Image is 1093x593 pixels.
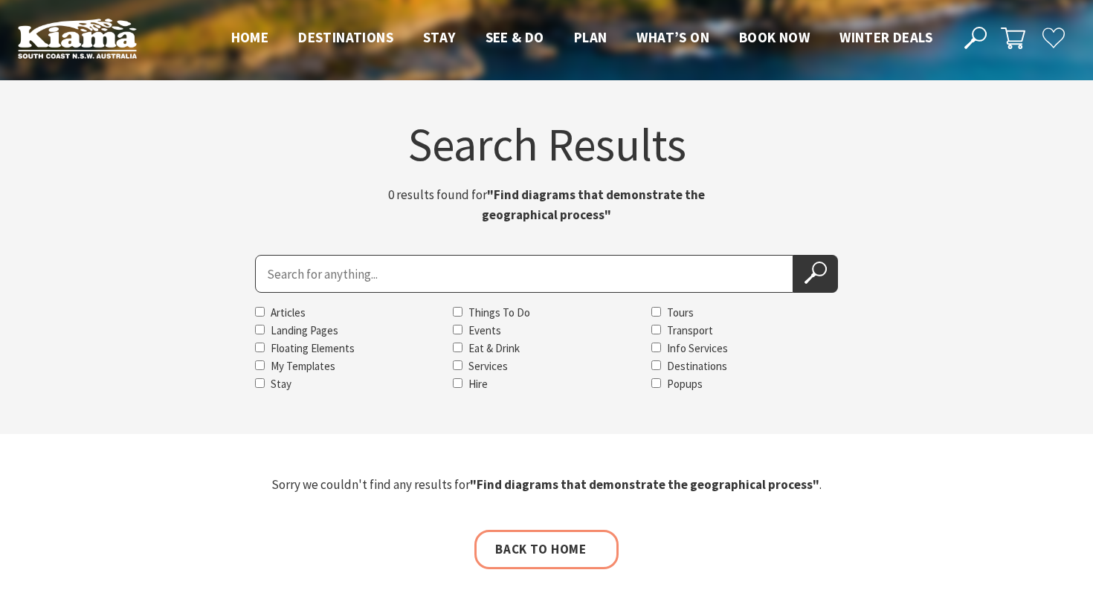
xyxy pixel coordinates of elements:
label: Articles [271,305,306,320]
label: Popups [667,377,703,391]
span: What’s On [636,28,709,46]
label: Events [468,323,501,337]
img: Kiama Logo [18,18,137,59]
span: Destinations [298,28,393,46]
span: See & Do [486,28,544,46]
p: Sorry we couldn't find any results for . [106,475,987,495]
label: Services [468,359,508,373]
label: Things To Do [468,305,530,320]
span: Plan [574,28,607,46]
span: Winter Deals [839,28,932,46]
label: Destinations [667,359,727,373]
h1: Search Results [106,121,987,167]
label: Tours [667,305,694,320]
strong: "Find diagrams that demonstrate the geographical process" [482,187,705,223]
label: Hire [468,377,488,391]
span: Home [231,28,269,46]
label: Stay [271,377,291,391]
label: My Templates [271,359,335,373]
input: Search for: [255,255,793,293]
label: Landing Pages [271,323,338,337]
p: 0 results found for [361,185,732,225]
span: Stay [423,28,456,46]
label: Transport [667,323,713,337]
label: Floating Elements [271,341,355,355]
span: Book now [739,28,810,46]
label: Info Services [667,341,728,355]
nav: Main Menu [216,26,947,51]
a: Back to home [474,530,618,569]
strong: "Find diagrams that demonstrate the geographical process" [470,476,819,493]
label: Eat & Drink [468,341,520,355]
